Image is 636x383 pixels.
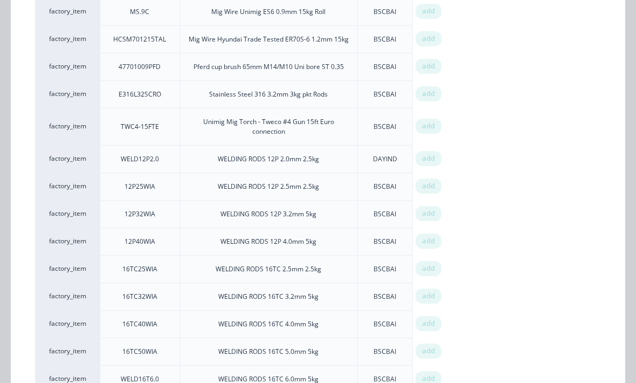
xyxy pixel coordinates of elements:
[374,122,396,132] div: BSCBAI
[416,289,441,304] div: add
[35,310,100,338] div: factory_item
[218,182,319,191] div: WELDING RODS 12P 2.5mm 2.5kg
[35,173,100,200] div: factory_item
[216,264,321,274] div: WELDING RODS 16TC 2.5mm 2.5kg
[416,31,441,46] div: add
[130,7,149,17] div: MS.9C
[209,90,328,99] div: Stainless Steel 316 3.2mm 3kg pkt Rods
[35,255,100,283] div: factory_item
[125,182,155,191] div: 12P25WIA
[416,344,441,359] div: add
[422,181,435,191] span: add
[119,90,161,99] div: E316L32SCRO
[374,237,396,247] div: BSCBAI
[416,4,441,19] div: add
[121,154,159,164] div: WELD12P2.0
[122,292,157,302] div: 16TC32WIA
[422,263,435,274] span: add
[35,145,100,173] div: factory_item
[218,319,319,329] div: WELDING RODS 16TC 4.0mm 5kg
[374,7,396,17] div: BSCBAI
[422,153,435,164] span: add
[35,228,100,255] div: factory_item
[416,234,441,249] div: add
[374,62,396,72] div: BSCBAI
[422,346,435,357] span: add
[416,206,441,221] div: add
[374,182,396,191] div: BSCBAI
[121,122,159,132] div: TWC4-15FTE
[422,236,435,247] span: add
[422,208,435,219] span: add
[422,88,435,99] span: add
[422,6,435,17] span: add
[374,209,396,219] div: BSCBAI
[122,319,157,329] div: 16TC40WIA
[374,347,396,357] div: BSCBAI
[416,179,441,194] div: add
[189,35,349,44] div: Mig Wire Hyundai Trade Tested ER70S-6 1.2mm 15kg
[416,316,441,331] div: add
[35,25,100,53] div: factory_item
[125,237,155,247] div: 12P40WIA
[189,117,349,136] div: Unimig Mig Torch - Tweco #4 Gun 15ft Euro connection
[122,347,157,357] div: 16TC50WIA
[35,108,100,145] div: factory_item
[218,292,319,302] div: WELDING RODS 16TC 3.2mm 5kg
[416,151,441,166] div: add
[422,33,435,44] span: add
[422,291,435,302] span: add
[422,318,435,329] span: add
[373,154,397,164] div: DAYIND
[374,319,396,329] div: BSCBAI
[374,90,396,99] div: BSCBAI
[122,264,157,274] div: 16TC25WIA
[422,121,435,132] span: add
[220,209,316,219] div: WELDING RODS 12P 3.2mm 5kg
[113,35,166,44] div: HCSM701215TAL
[218,154,319,164] div: WELDING RODS 12P 2.0mm 2.5kg
[374,264,396,274] div: BSCBAI
[125,209,155,219] div: 12P32WIA
[193,62,344,72] div: Pferd cup brush 65mm M14/M10 Uni bore ST 0.35
[416,59,441,74] div: add
[218,347,319,357] div: WELDING RODS 16TC 5.0mm 5kg
[35,283,100,310] div: factory_item
[416,119,441,134] div: add
[35,200,100,228] div: factory_item
[416,261,441,276] div: add
[35,338,100,365] div: factory_item
[119,62,161,72] div: 47701009PFD
[220,237,316,247] div: WELDING RODS 12P 4.0mm 5kg
[422,61,435,72] span: add
[211,7,326,17] div: Mig Wire Unimig ES6 0.9mm 15kg Roll
[35,80,100,108] div: factory_item
[374,35,396,44] div: BSCBAI
[416,86,441,101] div: add
[35,53,100,80] div: factory_item
[374,292,396,302] div: BSCBAI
